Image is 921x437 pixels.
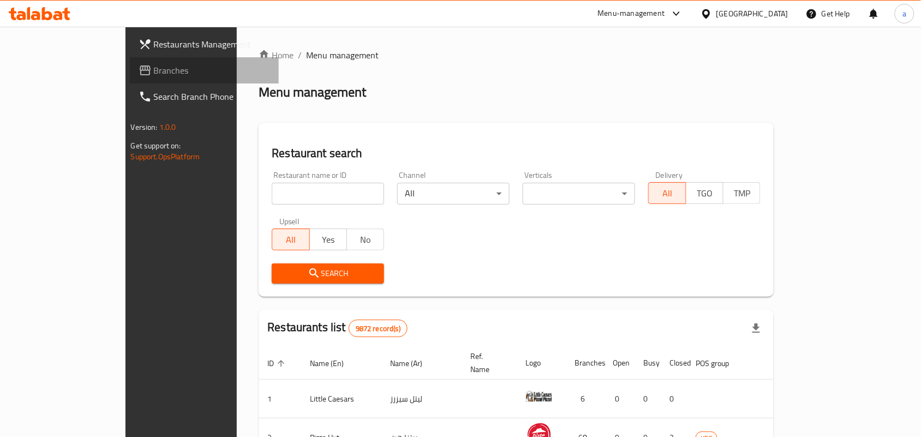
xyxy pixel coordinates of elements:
[272,145,761,161] h2: Restaurant search
[130,83,279,110] a: Search Branch Phone
[310,357,358,370] span: Name (En)
[686,182,723,204] button: TGO
[723,182,761,204] button: TMP
[301,380,381,418] td: Little Caesars
[259,83,366,101] h2: Menu management
[259,380,301,418] td: 1
[397,183,510,205] div: All
[159,120,176,134] span: 1.0.0
[523,183,635,205] div: ​
[272,229,309,250] button: All
[267,357,288,370] span: ID
[381,380,462,418] td: ليتل سيزرز
[272,183,384,205] input: Search for restaurant name or ID..
[346,229,384,250] button: No
[525,383,553,410] img: Little Caesars
[351,232,380,248] span: No
[259,49,774,62] nav: breadcrumb
[517,346,566,380] th: Logo
[902,8,906,20] span: a
[604,346,635,380] th: Open
[470,350,504,376] span: Ref. Name
[598,7,665,20] div: Menu-management
[728,185,756,201] span: TMP
[130,31,279,57] a: Restaurants Management
[743,315,769,342] div: Export file
[314,232,343,248] span: Yes
[604,380,635,418] td: 0
[277,232,305,248] span: All
[566,380,604,418] td: 6
[154,38,271,51] span: Restaurants Management
[566,346,604,380] th: Branches
[661,380,687,418] td: 0
[154,64,271,77] span: Branches
[653,185,681,201] span: All
[349,324,407,334] span: 9872 record(s)
[267,319,408,337] h2: Restaurants list
[661,346,687,380] th: Closed
[696,357,743,370] span: POS group
[131,139,181,153] span: Get support on:
[130,57,279,83] a: Branches
[298,49,302,62] li: /
[648,182,686,204] button: All
[349,320,408,337] div: Total records count
[280,267,375,280] span: Search
[131,120,158,134] span: Version:
[716,8,788,20] div: [GEOGRAPHIC_DATA]
[390,357,436,370] span: Name (Ar)
[272,264,384,284] button: Search
[306,49,379,62] span: Menu management
[279,218,300,225] label: Upsell
[635,346,661,380] th: Busy
[635,380,661,418] td: 0
[656,171,683,179] label: Delivery
[309,229,347,250] button: Yes
[131,149,200,164] a: Support.OpsPlatform
[154,90,271,103] span: Search Branch Phone
[691,185,719,201] span: TGO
